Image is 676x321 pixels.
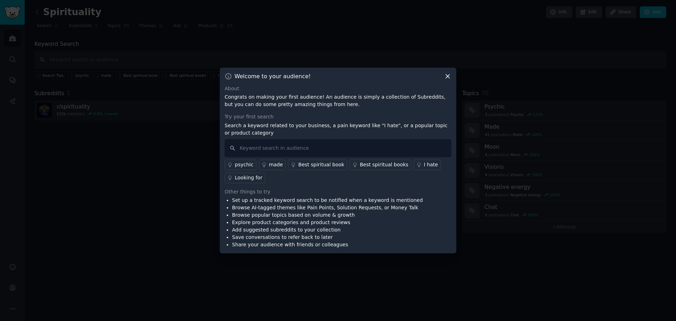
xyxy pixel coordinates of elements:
div: psychic [235,161,254,168]
a: Looking for [225,173,265,183]
div: Other things to try [225,188,451,196]
p: Search a keyword related to your business, a pain keyword like "I hate", or a popular topic or pr... [225,122,451,137]
a: Best spiritual books [350,160,411,170]
div: About [225,85,451,92]
li: Browse AI-tagged themes like Pain Points, Solution Requests, or Money Talk [232,204,423,211]
div: made [269,161,283,168]
div: Try your first search [225,113,451,121]
a: psychic [225,160,256,170]
input: Keyword search in audience [225,139,451,157]
li: Browse popular topics based on volume & growth [232,211,423,219]
li: Share your audience with friends or colleagues [232,241,423,248]
div: Best spiritual books [360,161,408,168]
li: Add suggested subreddits to your collection [232,226,423,234]
li: Explore product categories and product reviews [232,219,423,226]
li: Set up a tracked keyword search to be notified when a keyword is mentioned [232,197,423,204]
a: I hate [414,160,441,170]
a: made [259,160,286,170]
div: I hate [424,161,438,168]
p: Congrats on making your first audience! An audience is simply a collection of Subreddits, but you... [225,93,451,108]
li: Save conversations to refer back to later [232,234,423,241]
a: Best spiritual book [288,160,347,170]
div: Looking for [235,174,262,181]
div: Best spiritual book [298,161,344,168]
h3: Welcome to your audience! [234,73,311,80]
